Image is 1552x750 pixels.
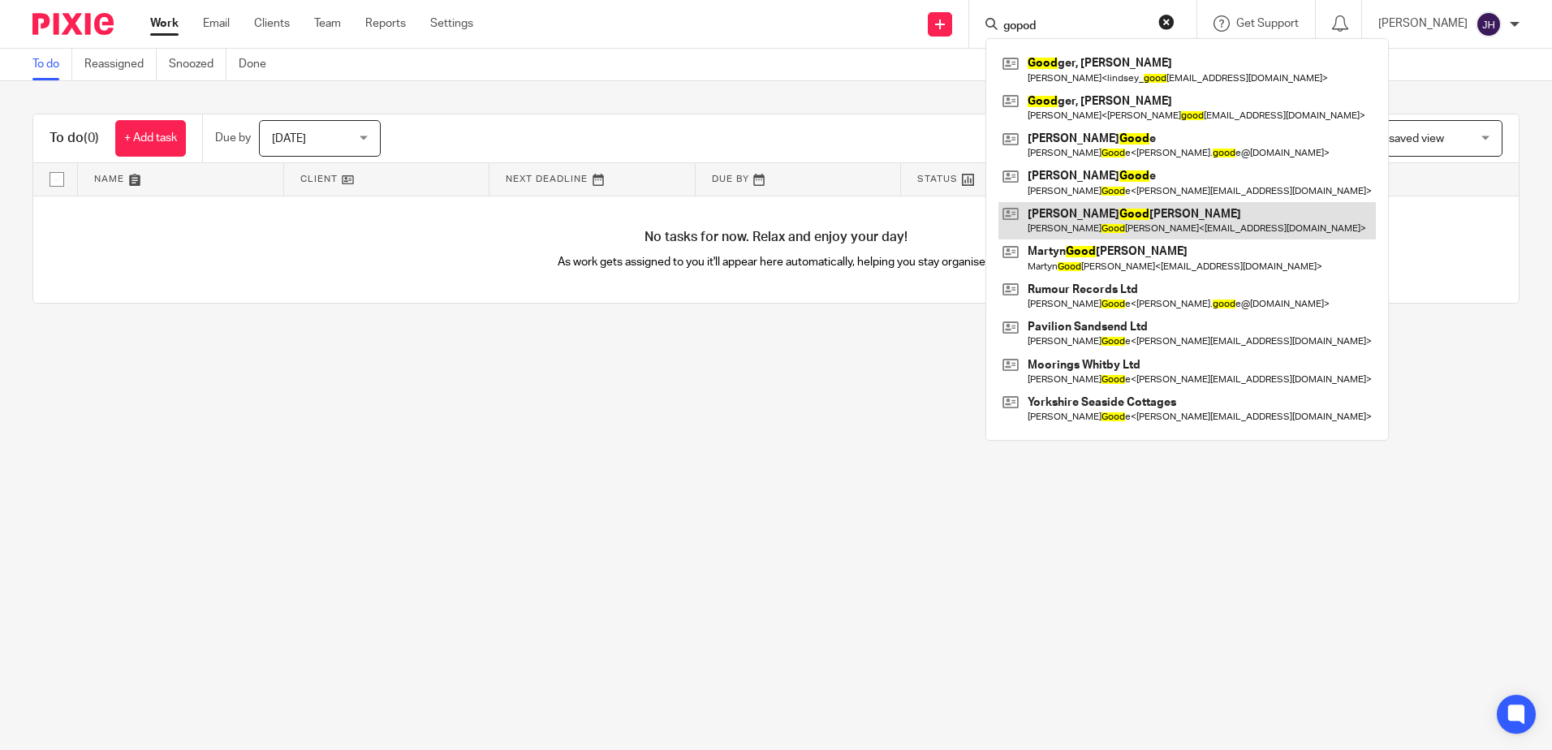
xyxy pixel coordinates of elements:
[1158,14,1175,30] button: Clear
[84,49,157,80] a: Reassigned
[1002,19,1148,34] input: Search
[33,229,1519,246] h4: No tasks for now. Relax and enjoy your day!
[84,131,99,144] span: (0)
[215,130,251,146] p: Due by
[150,15,179,32] a: Work
[430,15,473,32] a: Settings
[50,130,99,147] h1: To do
[115,120,186,157] a: + Add task
[314,15,341,32] a: Team
[1353,133,1444,144] span: Select saved view
[32,49,72,80] a: To do
[365,15,406,32] a: Reports
[32,13,114,35] img: Pixie
[272,133,306,144] span: [DATE]
[169,49,226,80] a: Snoozed
[1378,15,1468,32] p: [PERSON_NAME]
[1476,11,1502,37] img: svg%3E
[254,15,290,32] a: Clients
[405,254,1148,270] p: As work gets assigned to you it'll appear here automatically, helping you stay organised.
[239,49,278,80] a: Done
[203,15,230,32] a: Email
[1236,18,1299,29] span: Get Support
